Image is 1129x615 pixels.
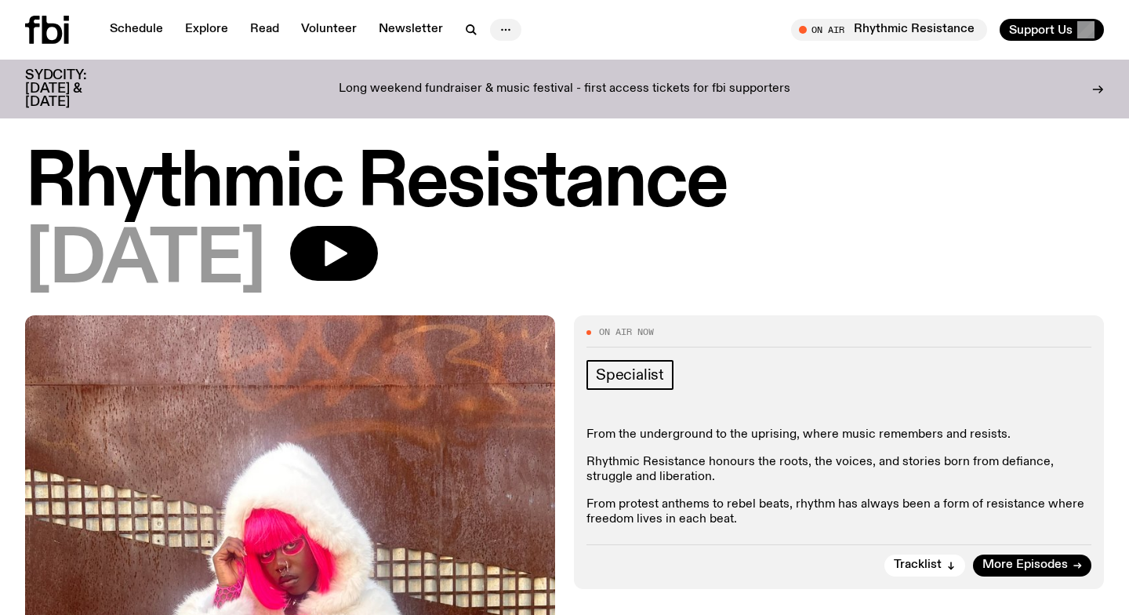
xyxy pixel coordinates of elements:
p: From the underground to the uprising, where music remembers and resists. [586,428,1091,442]
button: On AirRhythmic Resistance [791,19,987,41]
p: Rhythmic Resistance honours the roots, the voices, and stories born from defiance, struggle and l... [586,455,1091,485]
span: Specialist [596,366,664,384]
span: [DATE] [25,226,265,297]
a: Schedule [100,19,172,41]
h3: SYDCITY: [DATE] & [DATE] [25,69,125,109]
a: Specialist [586,360,673,390]
a: Explore [176,19,238,41]
span: Support Us [1009,23,1073,37]
h1: Rhythmic Resistance [25,149,1104,220]
span: More Episodes [982,559,1068,571]
a: More Episodes [973,555,1091,577]
button: Support Us [1000,19,1104,41]
p: From protest anthems to rebel beats, rhythm has always been a form of resistance where freedom li... [586,497,1091,527]
a: Volunteer [292,19,366,41]
button: Tracklist [884,555,965,577]
a: Read [241,19,289,41]
a: Newsletter [369,19,452,41]
p: Long weekend fundraiser & music festival - first access tickets for fbi supporters [339,82,790,96]
span: On Air Now [599,328,654,337]
span: Tracklist [894,559,942,571]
